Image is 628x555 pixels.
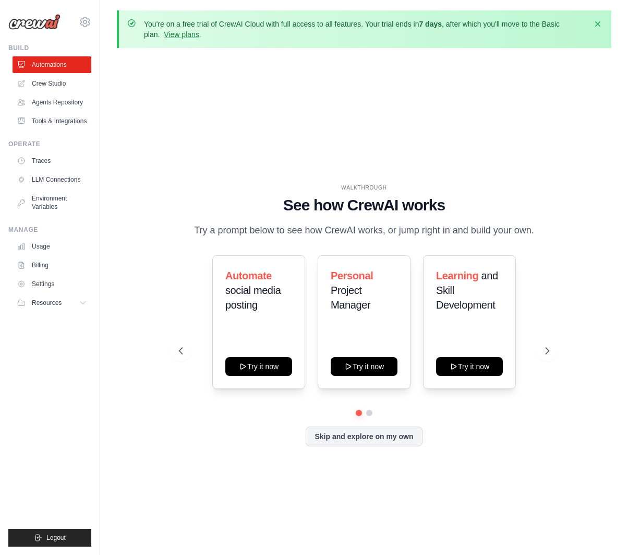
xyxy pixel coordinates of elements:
[13,294,91,311] button: Resources
[13,257,91,274] a: Billing
[306,427,422,446] button: Skip and explore on my own
[46,534,66,542] span: Logout
[8,140,91,148] div: Operate
[576,505,628,555] iframe: Chat Widget
[8,529,91,547] button: Logout
[419,20,442,28] strong: 7 days
[179,184,549,192] div: WALKTHROUGH
[13,276,91,292] a: Settings
[13,152,91,169] a: Traces
[13,113,91,129] a: Tools & Integrations
[8,44,91,52] div: Build
[436,270,478,281] span: Learning
[13,56,91,73] a: Automations
[225,285,281,311] span: social media posting
[436,357,503,376] button: Try it now
[331,285,370,311] span: Project Manager
[331,357,397,376] button: Try it now
[436,270,498,311] span: and Skill Development
[13,171,91,188] a: LLM Connections
[8,14,61,30] img: Logo
[331,270,373,281] span: Personal
[164,30,199,39] a: View plans
[225,270,272,281] span: Automate
[13,94,91,111] a: Agents Repository
[225,357,292,376] button: Try it now
[8,226,91,234] div: Manage
[13,190,91,215] a: Environment Variables
[179,196,549,215] h1: See how CrewAI works
[32,299,62,307] span: Resources
[13,75,91,92] a: Crew Studio
[189,223,539,238] p: Try a prompt below to see how CrewAI works, or jump right in and build your own.
[13,238,91,255] a: Usage
[144,19,586,40] p: You're on a free trial of CrewAI Cloud with full access to all features. Your trial ends in , aft...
